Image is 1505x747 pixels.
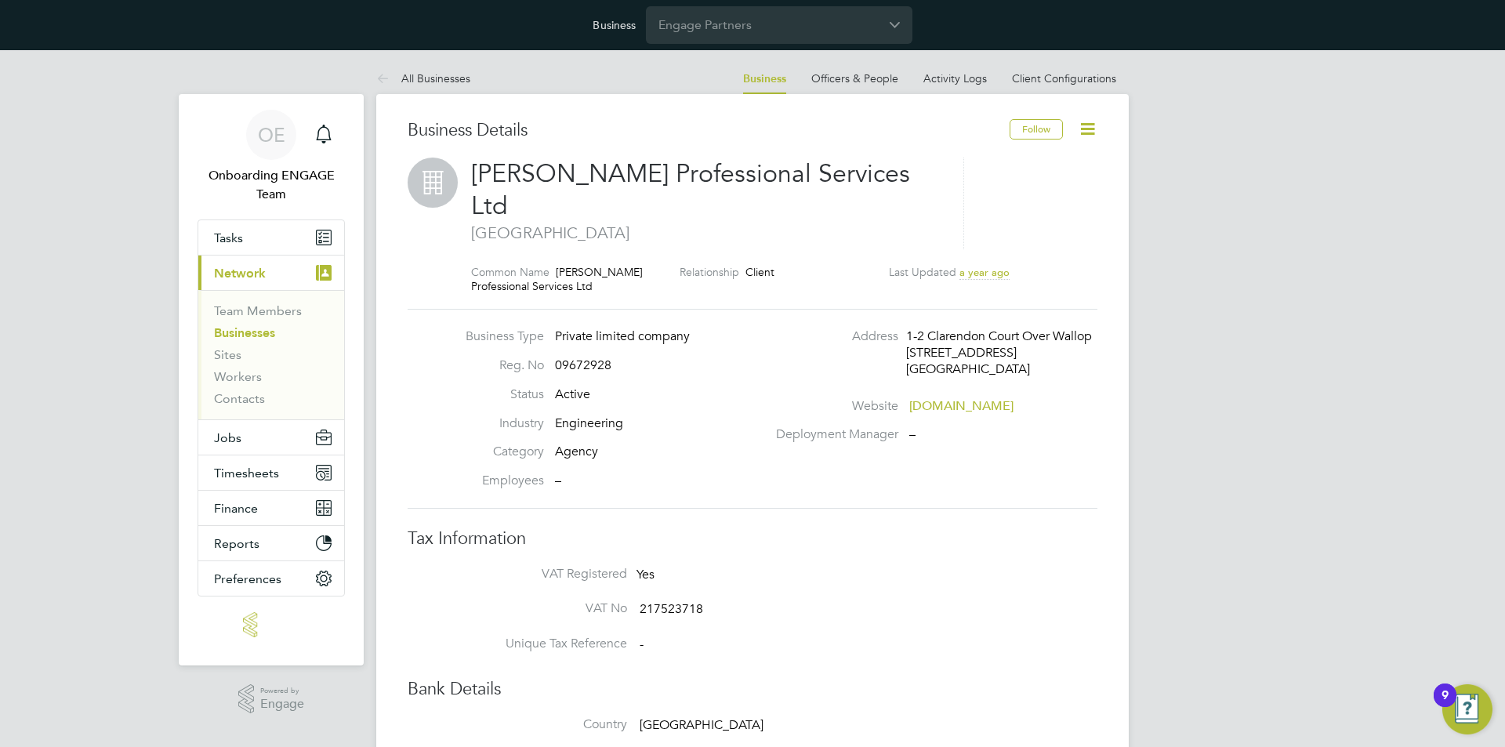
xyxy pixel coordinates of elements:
[471,223,948,243] span: [GEOGRAPHIC_DATA]
[238,684,305,714] a: Powered byEngage
[458,444,544,460] label: Category
[198,166,345,204] span: Onboarding ENGAGE Team
[640,601,703,617] span: 217523718
[906,345,1055,361] div: [STREET_ADDRESS]
[555,415,623,431] span: Engineering
[909,426,916,442] span: –
[470,566,627,582] label: VAT Registered
[214,571,281,586] span: Preferences
[889,265,956,279] label: Last Updated
[458,357,544,374] label: Reg. No
[198,110,345,204] a: OEOnboarding ENGAGE Team
[906,328,1055,345] div: 1-2 Clarendon Court Over Wallop
[767,328,898,345] label: Address
[458,473,544,489] label: Employees
[923,71,987,85] a: Activity Logs
[470,600,627,617] label: VAT No
[214,347,241,362] a: Sites
[258,125,285,145] span: OE
[214,391,265,406] a: Contacts
[458,328,544,345] label: Business Type
[1010,119,1063,140] button: Follow
[260,684,304,698] span: Powered by
[198,612,345,637] a: Go to home page
[1442,695,1449,716] div: 9
[909,398,1014,414] a: [DOMAIN_NAME]
[408,678,1097,701] h3: Bank Details
[408,119,1010,142] h3: Business Details
[214,230,243,245] span: Tasks
[408,528,1097,550] h3: Tax Information
[214,501,258,516] span: Finance
[555,386,590,402] span: Active
[906,361,1055,378] div: [GEOGRAPHIC_DATA]
[811,71,898,85] a: Officers & People
[214,430,241,445] span: Jobs
[260,698,304,711] span: Engage
[555,357,611,373] span: 09672928
[179,94,364,665] nav: Main navigation
[198,420,344,455] button: Jobs
[198,290,344,419] div: Network
[198,220,344,255] a: Tasks
[1012,71,1116,85] a: Client Configurations
[555,328,690,344] span: Private limited company
[593,18,636,32] label: Business
[214,369,262,384] a: Workers
[214,325,275,340] a: Businesses
[640,636,644,652] span: -
[1442,684,1492,734] button: Open Resource Center, 9 new notifications
[198,455,344,490] button: Timesheets
[745,265,774,279] span: Client
[471,265,643,293] span: [PERSON_NAME] Professional Services Ltd
[376,71,470,85] a: All Businesses
[959,266,1010,279] span: a year ago
[198,561,344,596] button: Preferences
[471,158,910,222] span: [PERSON_NAME] Professional Services Ltd
[198,526,344,560] button: Reports
[470,636,627,652] label: Unique Tax Reference
[470,716,627,733] label: Country
[743,72,786,85] a: Business
[640,717,763,733] span: [GEOGRAPHIC_DATA]
[458,386,544,403] label: Status
[214,466,279,480] span: Timesheets
[555,444,598,459] span: Agency
[636,567,655,582] span: Yes
[471,265,549,279] label: Common Name
[767,398,898,415] label: Website
[555,473,561,488] span: –
[214,303,302,318] a: Team Members
[243,612,299,637] img: engage-logo-retina.png
[767,426,898,443] label: Deployment Manager
[680,265,739,279] label: Relationship
[198,256,344,290] button: Network
[214,266,266,281] span: Network
[198,491,344,525] button: Finance
[458,415,544,432] label: Industry
[214,536,259,551] span: Reports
